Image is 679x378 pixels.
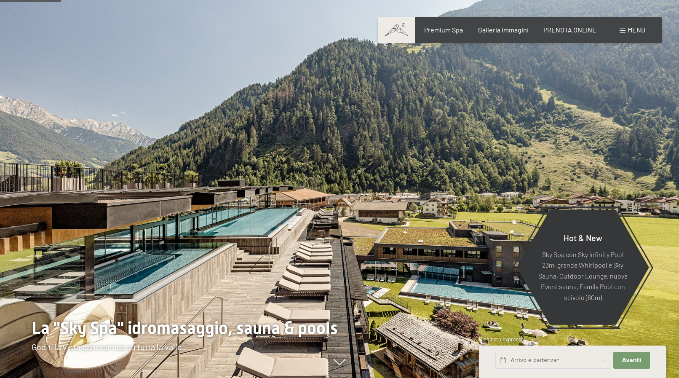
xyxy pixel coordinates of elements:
a: Hot & New Sky Spa con Sky infinity Pool 23m, grande Whirlpool e Sky Sauna, Outdoor Lounge, nuova ... [516,209,650,325]
button: Avanti [613,352,650,369]
span: Hot & New [564,232,602,242]
span: Richiesta express [479,336,521,343]
p: Sky Spa con Sky infinity Pool 23m, grande Whirlpool e Sky Sauna, Outdoor Lounge, nuova Event saun... [537,249,628,303]
a: Galleria immagini [478,26,529,34]
a: Premium Spa [424,26,463,34]
span: Menu [628,26,645,34]
a: PRENOTA ONLINE [543,26,596,34]
span: Avanti [622,357,641,364]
